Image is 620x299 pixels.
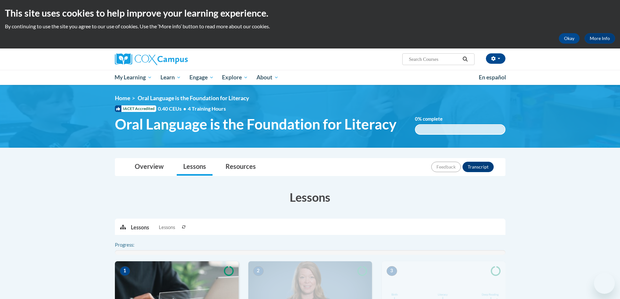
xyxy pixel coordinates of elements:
a: Resources [219,158,262,176]
span: 1 [120,266,130,276]
iframe: Button to launch messaging window [594,273,615,294]
span: En español [479,74,506,81]
button: Okay [559,33,580,44]
img: Cox Campus [115,53,188,65]
input: Search Courses [408,55,460,63]
button: Feedback [431,162,461,172]
span: 2 [253,266,264,276]
a: More Info [585,33,615,44]
a: Explore [218,70,252,85]
span: Oral Language is the Foundation for Literacy [115,116,396,133]
h3: Lessons [115,189,505,205]
a: Lessons [177,158,213,176]
span: Engage [189,74,214,81]
label: % complete [415,116,452,123]
span: About [256,74,279,81]
label: Progress: [115,241,152,249]
a: Engage [185,70,218,85]
button: Search [460,55,470,63]
a: En español [475,71,510,84]
h2: This site uses cookies to help improve your learning experience. [5,7,615,20]
span: 4 Training Hours [188,105,226,112]
a: My Learning [111,70,157,85]
p: By continuing to use the site you agree to our use of cookies. Use the ‘More info’ button to read... [5,23,615,30]
span: 0 [415,116,418,122]
div: Main menu [105,70,515,85]
button: Transcript [462,162,494,172]
a: Learn [156,70,185,85]
a: Overview [128,158,170,176]
span: My Learning [115,74,152,81]
a: Cox Campus [115,53,239,65]
span: • [183,105,186,112]
span: Oral Language is the Foundation for Literacy [138,95,249,102]
span: Explore [222,74,248,81]
p: Lessons [131,224,149,231]
button: Account Settings [486,53,505,64]
a: Home [115,95,130,102]
a: About [252,70,283,85]
span: 3 [387,266,397,276]
span: 0.40 CEUs [158,105,188,112]
span: IACET Accredited [115,105,156,112]
span: Learn [160,74,181,81]
span: Lessons [159,224,175,231]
